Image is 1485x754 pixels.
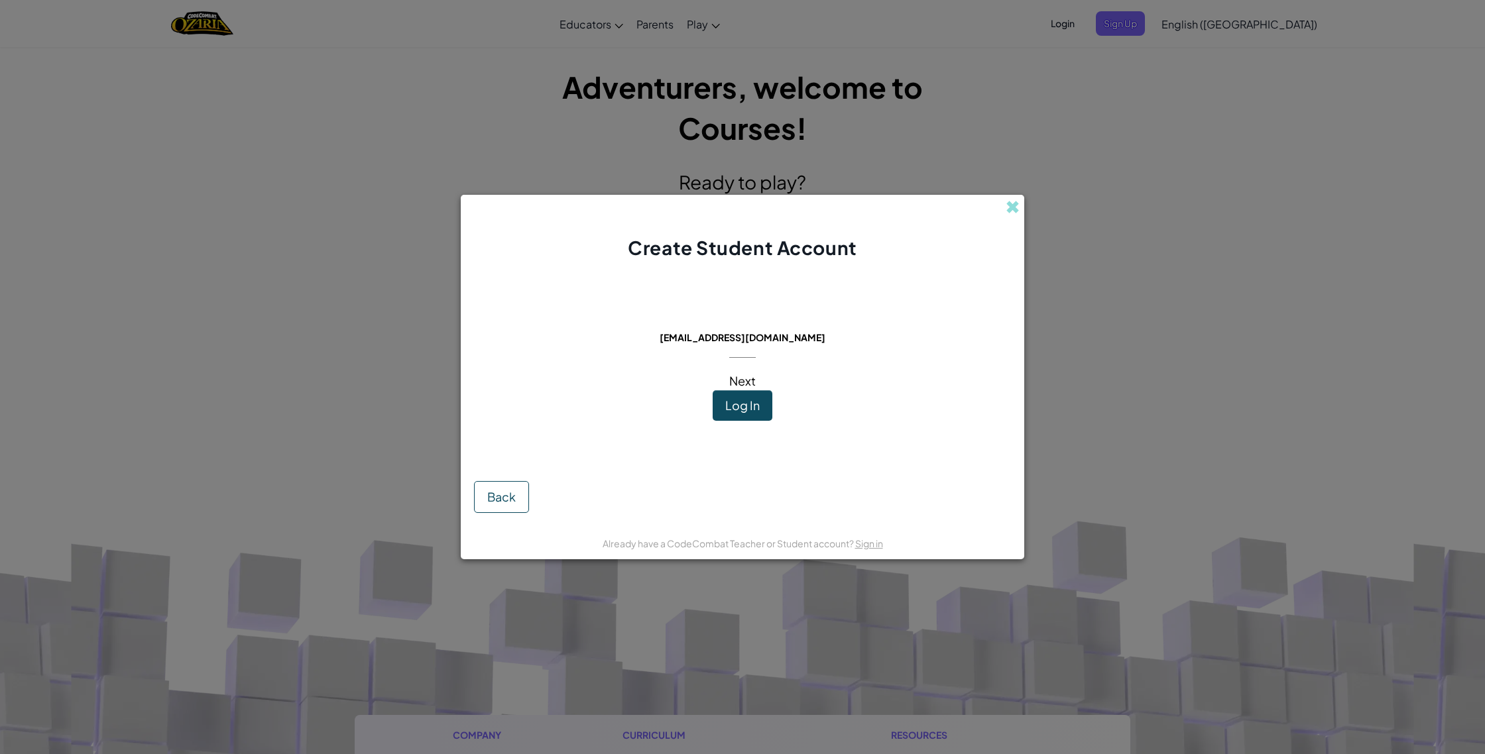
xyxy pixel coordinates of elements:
span: Log In [725,398,760,413]
span: Create Student Account [628,236,857,259]
span: This email is already in use: [649,313,837,328]
span: [EMAIL_ADDRESS][DOMAIN_NAME] [660,331,825,343]
button: Back [474,481,529,513]
span: Next [729,373,756,388]
span: Already have a CodeCombat Teacher or Student account? [603,537,855,549]
button: Log In [713,390,772,421]
a: Sign in [855,537,883,549]
span: Back [487,489,516,504]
